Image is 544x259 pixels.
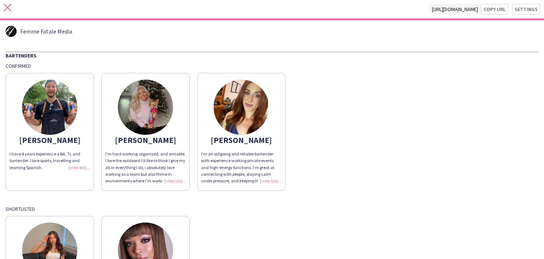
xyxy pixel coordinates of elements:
div: [PERSON_NAME] [10,137,90,143]
img: thumb-68ddbc25bad55.png [214,80,269,135]
button: Settings [512,4,540,15]
span: [URL][DOMAIN_NAME] [429,4,481,15]
span: I’m hard working, organized, and amiable. I love the outdoors! I’d like to think I give my all in... [105,151,186,203]
img: thumb-163855680061aa6480a4f4a.png [118,80,173,135]
img: thumb-a5fe5b48-adf8-4381-894c-87d49d9b51cb.jpg [22,80,77,135]
button: Copy url [481,4,508,15]
div: I’m an outgoing and reliable bartender with experience working private events and high-energy fun... [201,151,281,184]
div: Confirmed [6,63,538,69]
div: Shortlisted [6,206,538,212]
div: [PERSON_NAME] [105,137,186,143]
div: Bartenders [6,52,538,59]
div: I have 4 years experience a BA, TL and bartender. I love sports, travelling and learning Spanish. [10,151,90,171]
img: thumb-5d261e8036265.jpg [6,26,17,37]
span: Femme Fatale Media [20,28,72,35]
div: [PERSON_NAME] [201,137,281,143]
